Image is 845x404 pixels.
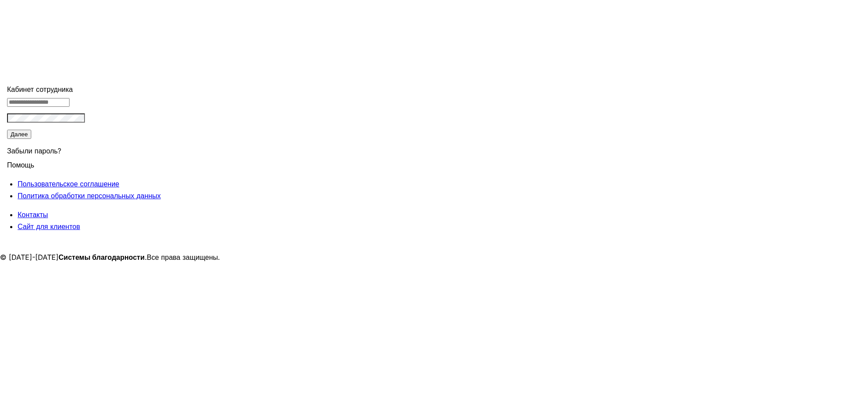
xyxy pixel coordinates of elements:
span: Помощь [7,155,34,169]
button: Далее [7,130,31,139]
a: Пользовательское соглашение [18,179,119,188]
a: Сайт для клиентов [18,222,80,231]
div: Кабинет сотрудника [7,84,191,95]
strong: Системы благодарности [59,253,145,262]
a: Контакты [18,210,48,219]
span: Все права защищены. [147,253,220,262]
a: Политика обработки персональных данных [18,191,161,200]
div: Забыли пароль? [7,140,191,159]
